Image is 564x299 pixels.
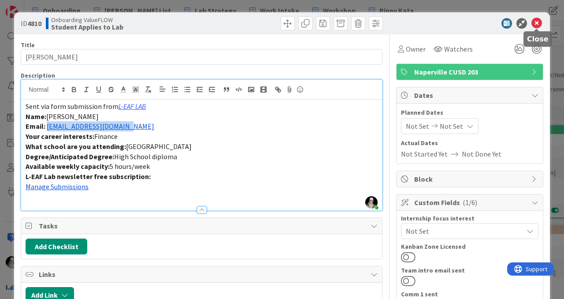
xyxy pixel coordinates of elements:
[401,243,538,250] div: Kanban Zone Licensed
[51,16,123,23] span: Onboarding ValueFLOW
[47,122,154,131] a: [EMAIL_ADDRESS][DOMAIN_NAME]
[26,142,126,151] strong: What school are you attending:
[21,49,382,65] input: type card name here...
[406,226,523,236] span: Not Set
[26,122,45,131] strong: Email:
[406,44,426,54] span: Owner
[119,102,146,111] a: L-EAF LAB
[21,41,35,49] label: Title
[27,19,41,28] b: 4810
[406,121,429,131] span: Not Set
[26,112,46,121] strong: Name:
[126,142,192,151] span: [GEOGRAPHIC_DATA]
[365,196,378,209] img: 5slRnFBaanOLW26e9PW3UnY7xOjyexml.jpeg
[39,269,366,280] span: Links
[26,172,151,181] strong: L-EAF Lab newsletter free subscription:
[414,67,527,77] span: Naperville CUSD 203
[26,102,119,111] span: Sent via form submission from
[26,239,87,254] button: Add Checklist
[21,18,41,29] span: ID
[51,23,123,30] b: Student Applies to Lab
[401,108,538,117] span: Planned Dates
[401,149,448,159] span: Not Started Yet
[401,215,538,221] div: Internship focus interest
[110,162,150,171] span: 5 hours/week
[414,90,527,101] span: Dates
[440,121,463,131] span: Not Set
[39,221,366,231] span: Tasks
[462,149,501,159] span: Not Done Yet
[401,267,538,273] div: Team intro email sent
[414,174,527,184] span: Block
[26,162,110,171] strong: Available weekly capacity:
[401,291,538,297] div: Comm 1 sent
[401,138,538,148] span: Actual Dates
[463,198,477,207] span: ( 1/6 )
[46,112,99,121] span: [PERSON_NAME]
[414,197,527,208] span: Custom Fields
[21,71,55,79] span: Description
[527,35,549,43] h5: Close
[19,1,40,12] span: Support
[26,182,89,191] a: Manage Submissions
[26,152,114,161] strong: Degree/Anticipated Degree:
[94,132,118,141] span: Finance
[114,152,177,161] span: High School diploma
[26,132,94,141] strong: Your career interests:
[444,44,473,54] span: Watchers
